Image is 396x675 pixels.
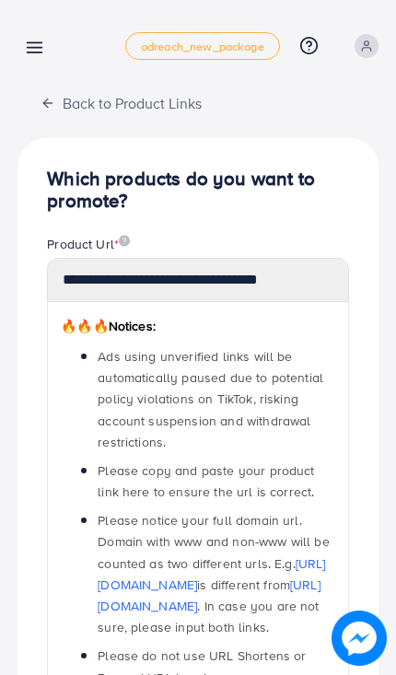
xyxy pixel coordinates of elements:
[125,32,280,60] a: adreach_new_package
[141,41,264,52] span: adreach_new_package
[332,611,387,666] img: image
[61,317,108,335] span: 🔥🔥🔥
[47,168,349,213] h4: Which products do you want to promote?
[17,83,225,122] button: Back to Product Links
[98,461,314,501] span: Please copy and paste your product link here to ensure the url is correct.
[119,235,130,247] img: image
[61,317,156,335] span: Notices:
[98,511,330,636] span: Please notice your full domain url. Domain with www and non-www will be counted as two different ...
[47,235,130,253] label: Product Url
[98,554,325,594] a: [URL][DOMAIN_NAME]
[98,347,323,451] span: Ads using unverified links will be automatically paused due to potential policy violations on Tik...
